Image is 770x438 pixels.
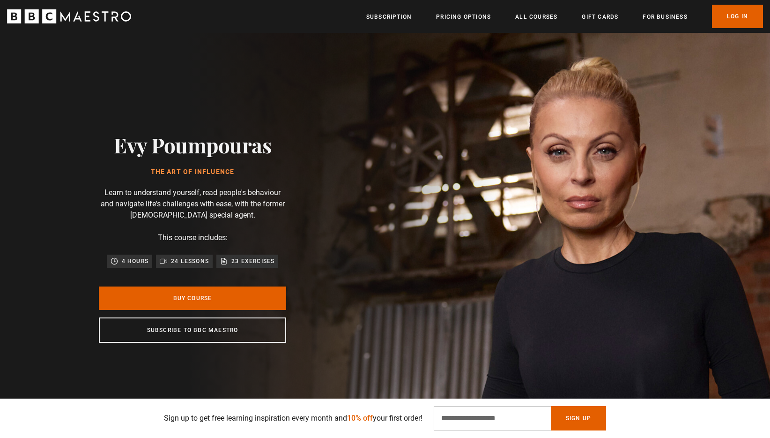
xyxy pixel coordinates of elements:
p: 4 hours [122,257,148,266]
h1: The Art of Influence [114,168,271,176]
p: Learn to understand yourself, read people's behaviour and navigate life's challenges with ease, w... [99,187,286,221]
span: 10% off [347,414,373,423]
svg: BBC Maestro [7,9,131,23]
a: Log In [712,5,763,28]
p: 23 exercises [231,257,274,266]
a: For business [643,12,687,22]
p: Sign up to get free learning inspiration every month and your first order! [164,413,422,424]
p: This course includes: [158,232,228,243]
h2: Evy Poumpouras [114,133,271,157]
a: All Courses [515,12,557,22]
p: 24 lessons [171,257,209,266]
a: Pricing Options [436,12,491,22]
a: Subscription [366,12,412,22]
button: Sign Up [551,406,606,430]
nav: Primary [366,5,763,28]
a: Subscribe to BBC Maestro [99,317,286,343]
a: Gift Cards [582,12,618,22]
a: Buy Course [99,287,286,310]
